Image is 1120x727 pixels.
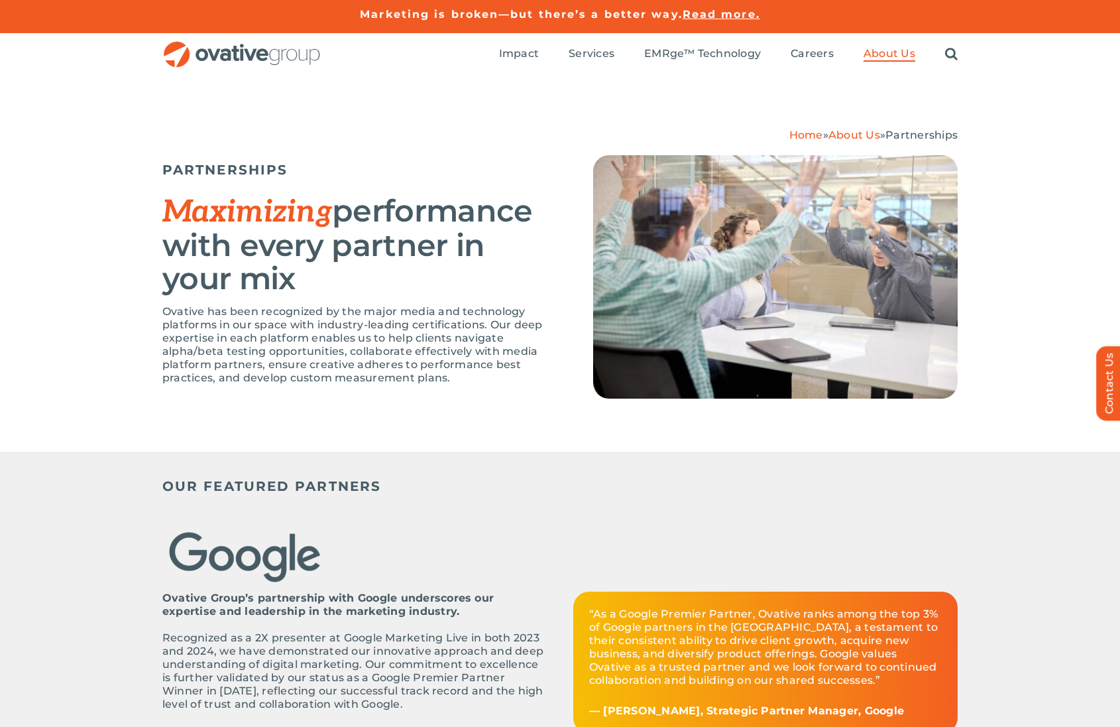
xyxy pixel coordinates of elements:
strong: — [PERSON_NAME], Strategic Partner Manager, Google [589,704,904,717]
strong: Ovative Group’s partnership with Google underscores our expertise and leadership in the marketing... [162,592,494,618]
em: Maximizing [162,194,332,231]
a: About Us [864,47,915,62]
a: Impact [499,47,539,62]
a: Read more. [683,8,760,21]
h5: PARTNERSHIPS [162,162,560,178]
img: Careers Collage 8 [593,155,958,399]
a: About Us [828,129,880,141]
a: Careers [791,47,834,62]
a: EMRge™ Technology [644,47,761,62]
p: “As a Google Premier Partner, Ovative ranks among the top 3% of Google partners in the [GEOGRAPHI... [589,608,942,687]
a: Services [569,47,614,62]
a: OG_Full_horizontal_RGB [162,40,321,52]
span: Careers [791,47,834,60]
a: Marketing is broken—but there’s a better way. [360,8,683,21]
span: About Us [864,47,915,60]
h2: performance with every partner in your mix [162,194,560,295]
span: Services [569,47,614,60]
img: Google [162,524,328,592]
a: Search [945,47,958,62]
span: Impact [499,47,539,60]
nav: Menu [499,33,958,76]
p: Ovative has been recognized by the major media and technology platforms in our space with industr... [162,305,560,385]
span: » » [789,129,958,141]
span: EMRge™ Technology [644,47,761,60]
p: Recognized as a 2X presenter at Google Marketing Live in both 2023 and 2024, we have demonstrated... [162,631,547,711]
span: Partnerships [885,129,958,141]
h5: OUR FEATURED PARTNERS [162,478,958,494]
a: Home [789,129,823,141]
